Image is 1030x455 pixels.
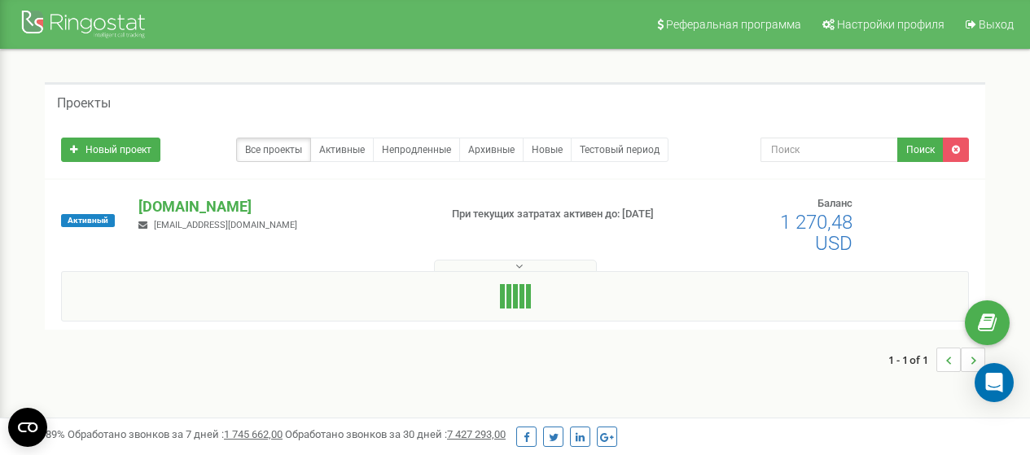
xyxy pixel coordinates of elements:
span: 1 270,48 USD [780,211,852,255]
h5: Проекты [57,96,111,111]
div: Open Intercom Messenger [975,363,1014,402]
a: Новые [523,138,572,162]
a: Новый проект [61,138,160,162]
span: Баланс [817,197,852,209]
u: 7 427 293,00 [447,428,506,440]
span: [EMAIL_ADDRESS][DOMAIN_NAME] [154,220,297,230]
a: Архивные [459,138,524,162]
span: 1 - 1 of 1 [888,348,936,372]
a: Тестовый период [571,138,668,162]
input: Поиск [760,138,898,162]
span: Обработано звонков за 7 дней : [68,428,283,440]
u: 1 745 662,00 [224,428,283,440]
span: Настройки профиля [837,18,945,31]
span: Обработано звонков за 30 дней : [285,428,506,440]
p: При текущих затратах активен до: [DATE] [452,207,660,222]
button: Поиск [897,138,944,162]
a: Активные [310,138,374,162]
button: Open CMP widget [8,408,47,447]
nav: ... [888,331,985,388]
span: Выход [979,18,1014,31]
span: Реферальная программа [666,18,801,31]
p: [DOMAIN_NAME] [138,196,425,217]
a: Все проекты [236,138,311,162]
span: Активный [61,214,115,227]
a: Непродленные [373,138,460,162]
